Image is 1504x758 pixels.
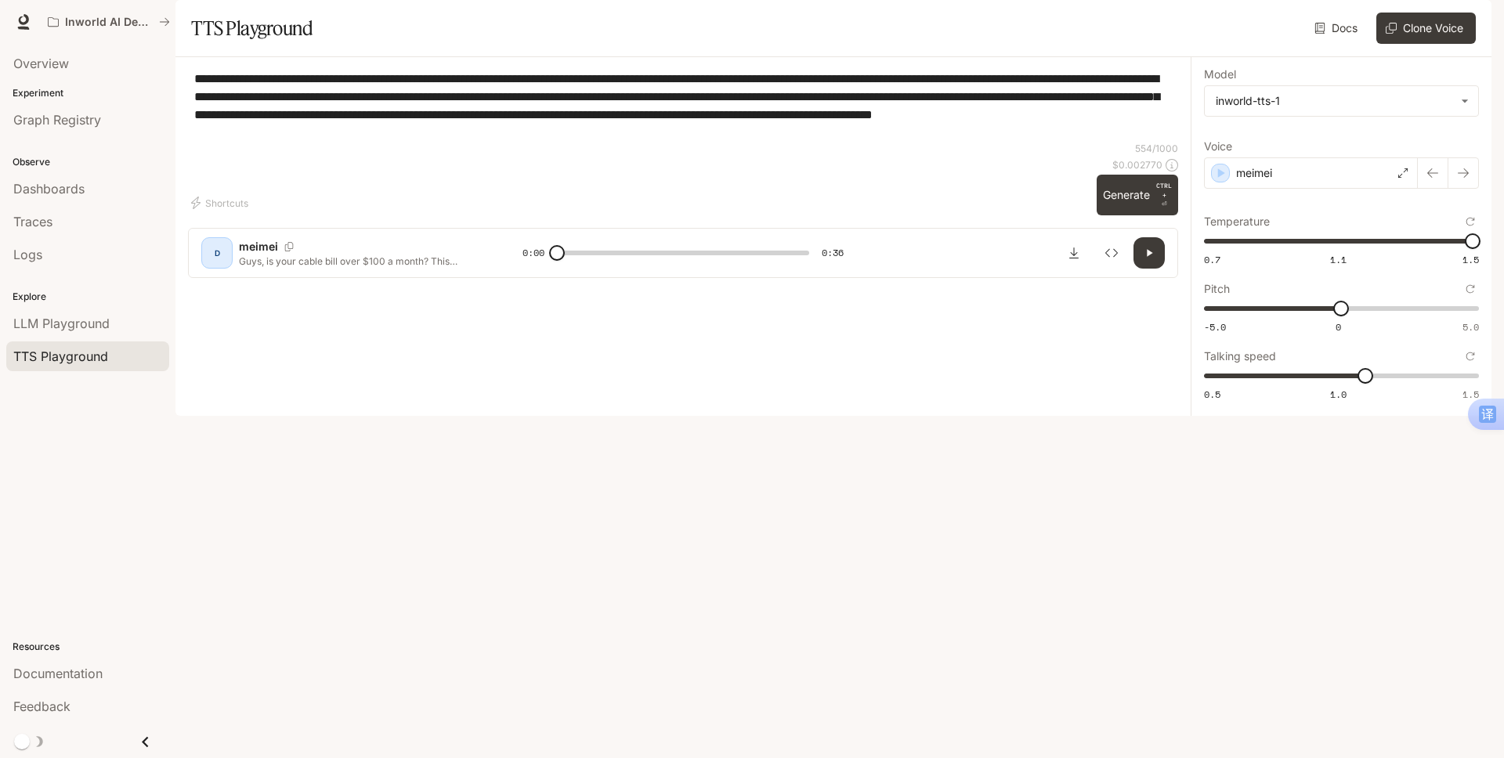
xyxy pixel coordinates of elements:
[522,245,544,261] span: 0:00
[1462,388,1479,401] span: 1.5
[239,254,485,268] p: Guys, is your cable bill over $100 a month? This antenna—under 14 bucks—total game-changer, trust...
[1204,253,1220,266] span: 0.7
[1462,213,1479,230] button: Reset to default
[1462,320,1479,334] span: 5.0
[1330,253,1347,266] span: 1.1
[1204,351,1276,362] p: Talking speed
[1204,69,1236,80] p: Model
[1205,86,1478,116] div: inworld-tts-1
[1204,141,1232,152] p: Voice
[1112,158,1162,171] p: $ 0.002770
[1058,237,1090,269] button: Download audio
[1462,280,1479,298] button: Reset to default
[1311,13,1364,44] a: Docs
[822,245,844,261] span: 0:36
[1156,181,1172,209] p: ⏎
[1236,165,1272,181] p: meimei
[1204,283,1230,294] p: Pitch
[204,240,230,265] div: D
[1462,348,1479,365] button: Reset to default
[1096,237,1127,269] button: Inspect
[1204,388,1220,401] span: 0.5
[1204,320,1226,334] span: -5.0
[65,16,153,29] p: Inworld AI Demos
[1156,181,1172,200] p: CTRL +
[1216,93,1453,109] div: inworld-tts-1
[188,190,255,215] button: Shortcuts
[1462,253,1479,266] span: 1.5
[1330,388,1347,401] span: 1.0
[191,13,313,44] h1: TTS Playground
[239,239,278,254] p: meimei
[1376,13,1476,44] button: Clone Voice
[1135,142,1178,155] p: 554 / 1000
[1204,216,1270,227] p: Temperature
[1336,320,1341,334] span: 0
[41,6,177,38] button: All workspaces
[1097,175,1178,215] button: GenerateCTRL +⏎
[278,242,300,251] button: Copy Voice ID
